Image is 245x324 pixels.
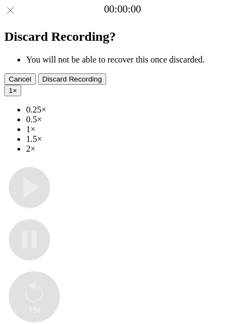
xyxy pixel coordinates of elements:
[4,29,241,44] h2: Discard Recording?
[38,73,107,85] button: Discard Recording
[4,73,36,85] button: Cancel
[26,134,241,144] li: 1.5×
[26,144,241,154] li: 2×
[26,115,241,124] li: 0.5×
[26,105,241,115] li: 0.25×
[26,124,241,134] li: 1×
[9,86,13,95] span: 1
[104,3,141,15] a: 00:00:00
[4,85,21,96] button: 1×
[26,55,241,65] li: You will not be able to recover this once discarded.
